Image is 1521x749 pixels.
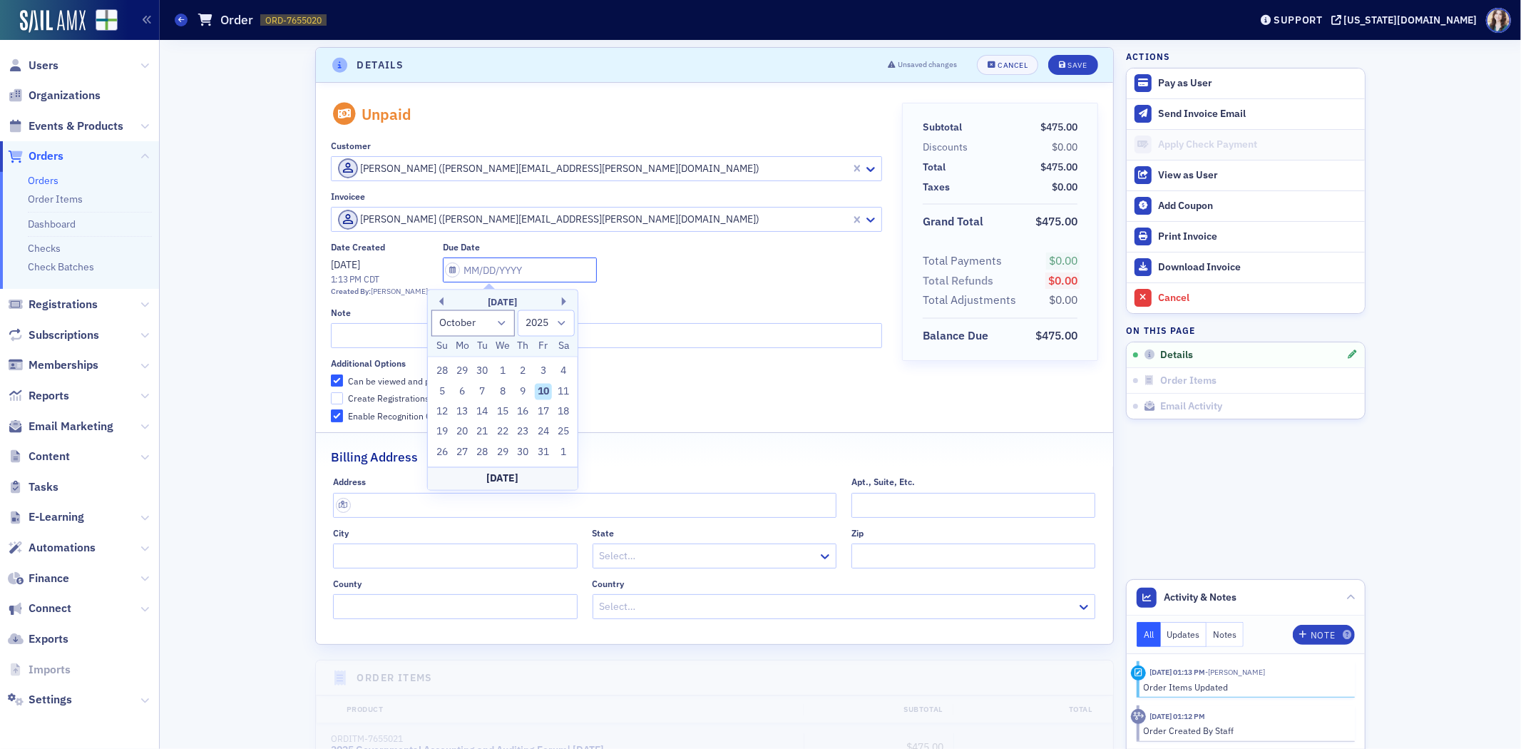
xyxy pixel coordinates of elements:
[1164,590,1237,605] span: Activity & Notes
[1158,261,1358,274] div: Download Invoice
[331,242,385,253] div: Date Created
[923,120,962,135] div: Subtotal
[331,141,371,151] div: Customer
[1274,14,1323,26] div: Support
[333,477,366,487] div: Address
[923,327,993,345] span: Balance Due
[1052,141,1077,153] span: $0.00
[331,191,365,202] div: Invoicee
[1486,8,1511,33] span: Profile
[1158,292,1358,305] div: Cancel
[514,404,531,421] div: Choose Thursday, October 16th, 2025
[923,180,950,195] div: Taxes
[8,88,101,103] a: Organizations
[348,375,526,387] div: Can be viewed and paid by anyone with a link
[8,662,71,678] a: Imports
[331,409,344,422] input: Enable Recognition Catch Up
[454,338,471,355] div: Mo
[593,528,615,539] div: State
[443,242,480,253] div: Due Date
[28,218,76,230] a: Dashboard
[514,444,531,461] div: Choose Thursday, October 30th, 2025
[29,118,123,134] span: Events & Products
[454,363,471,380] div: Choose Monday, September 29th, 2025
[333,528,349,539] div: City
[494,363,511,380] div: Choose Wednesday, October 1st, 2025
[8,692,72,708] a: Settings
[923,292,1016,309] div: Total Adjustments
[338,210,848,230] div: [PERSON_NAME] ([PERSON_NAME][EMAIL_ADDRESS][PERSON_NAME][DOMAIN_NAME])
[29,571,69,586] span: Finance
[29,601,71,616] span: Connect
[1207,622,1244,647] button: Notes
[29,148,63,164] span: Orders
[443,258,597,282] input: MM/DD/YYYY
[357,671,433,686] h4: Order Items
[28,260,94,273] a: Check Batches
[1040,121,1077,133] span: $475.00
[562,297,570,306] button: Next Month
[923,180,955,195] span: Taxes
[371,286,428,297] div: [PERSON_NAME]
[1144,681,1346,693] div: Order Items Updated
[8,148,63,164] a: Orders
[1158,169,1358,182] div: View as User
[555,404,572,421] div: Choose Saturday, October 18th, 2025
[1293,625,1355,645] button: Note
[454,444,471,461] div: Choose Monday, October 27th, 2025
[1127,252,1365,282] a: Download Invoice
[898,59,957,71] span: Unsaved changes
[474,404,491,421] div: Choose Tuesday, October 14th, 2025
[434,424,451,441] div: Choose Sunday, October 19th, 2025
[535,363,552,380] div: Choose Friday, October 3rd, 2025
[29,631,68,647] span: Exports
[998,61,1028,69] div: Cancel
[434,404,451,421] div: Choose Sunday, October 12th, 2025
[428,467,578,489] div: [DATE]
[474,338,491,355] div: Tu
[1048,273,1077,287] span: $0.00
[8,58,58,73] a: Users
[555,363,572,380] div: Choose Saturday, October 4th, 2025
[593,579,625,589] div: Country
[28,193,83,205] a: Order Items
[435,297,444,306] button: Previous Month
[977,55,1038,75] button: Cancel
[29,357,98,373] span: Memberships
[454,383,471,400] div: Choose Monday, October 6th, 2025
[1049,253,1077,267] span: $0.00
[28,174,58,187] a: Orders
[1158,108,1358,121] div: Send Invoice Email
[8,540,96,556] a: Automations
[1127,282,1365,313] button: Cancel
[923,140,973,155] span: Discounts
[923,292,1021,309] span: Total Adjustments
[1126,50,1170,63] h4: Actions
[923,272,993,290] div: Total Refunds
[1035,328,1077,342] span: $475.00
[1331,15,1482,25] button: [US_STATE][DOMAIN_NAME]
[8,631,68,647] a: Exports
[494,383,511,400] div: Choose Wednesday, October 8th, 2025
[555,338,572,355] div: Sa
[331,358,406,369] div: Additional Options
[514,383,531,400] div: Choose Thursday, October 9th, 2025
[474,424,491,441] div: Choose Tuesday, October 21st, 2025
[535,444,552,461] div: Choose Friday, October 31st, 2025
[362,105,411,123] div: Unpaid
[333,579,362,589] div: County
[8,571,69,586] a: Finance
[8,357,98,373] a: Memberships
[1127,98,1365,129] button: Send Invoice Email
[535,404,552,421] div: Choose Friday, October 17th, 2025
[555,444,572,461] div: Choose Saturday, November 1st, 2025
[1161,349,1194,362] span: Details
[454,424,471,441] div: Choose Monday, October 20th, 2025
[428,296,578,310] div: [DATE]
[348,392,496,404] div: Create Registrations Before Payment
[474,383,491,400] div: Choose Tuesday, October 7th, 2025
[555,424,572,441] div: Choose Saturday, October 25th, 2025
[29,692,72,708] span: Settings
[1158,200,1358,213] div: Add Coupon
[923,120,967,135] span: Subtotal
